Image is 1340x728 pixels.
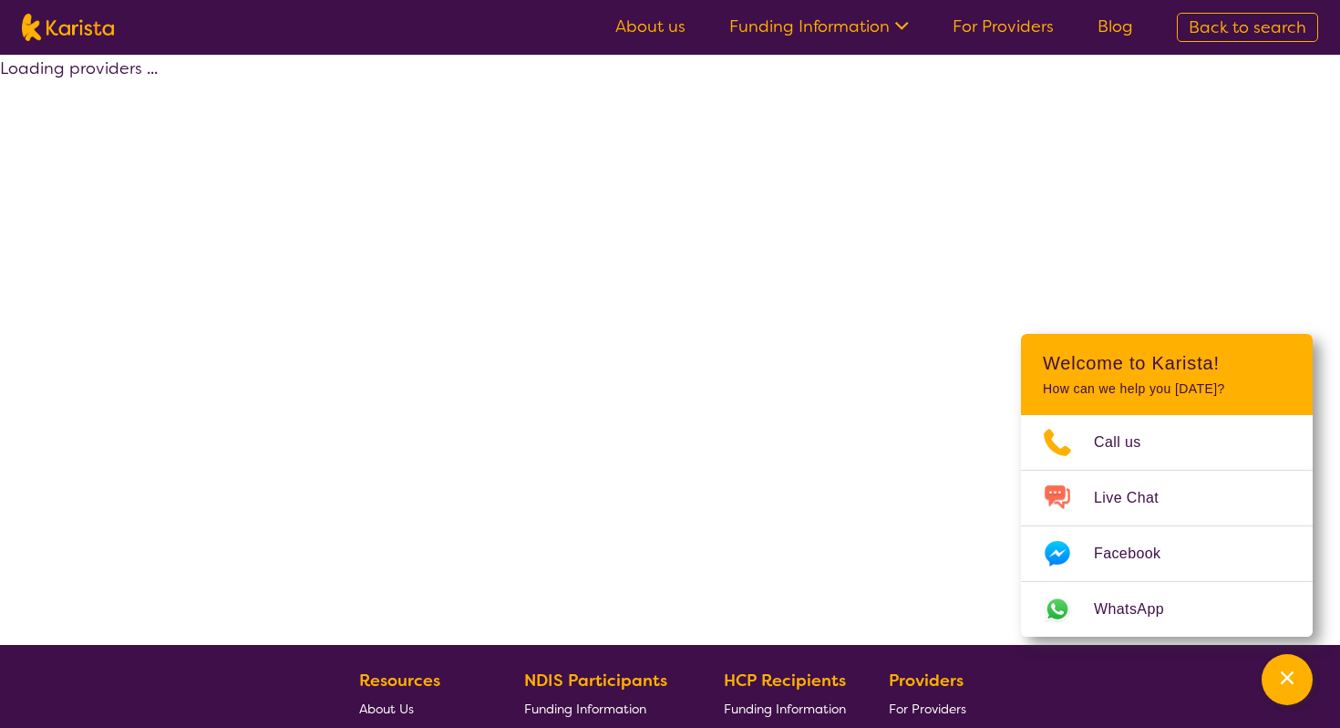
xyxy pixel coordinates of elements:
[22,14,114,41] img: Karista logo
[889,694,974,723] a: For Providers
[889,701,966,717] span: For Providers
[615,16,685,37] a: About us
[1021,334,1313,637] div: Channel Menu
[729,16,909,37] a: Funding Information
[1094,484,1180,512] span: Live Chat
[1094,596,1186,623] span: WhatsApp
[1043,381,1291,397] p: How can we help you [DATE]?
[1021,415,1313,637] ul: Choose channel
[524,670,667,692] b: NDIS Participants
[724,694,846,723] a: Funding Information
[1094,540,1182,567] span: Facebook
[1189,16,1306,38] span: Back to search
[953,16,1054,37] a: For Providers
[1043,352,1291,374] h2: Welcome to Karista!
[1177,13,1318,42] a: Back to search
[524,694,681,723] a: Funding Information
[359,701,414,717] span: About Us
[359,670,440,692] b: Resources
[724,670,846,692] b: HCP Recipients
[1098,16,1133,37] a: Blog
[1021,582,1313,637] a: Web link opens in a new tab.
[359,694,481,723] a: About Us
[889,670,964,692] b: Providers
[724,701,846,717] span: Funding Information
[524,701,646,717] span: Funding Information
[1094,429,1163,456] span: Call us
[1262,654,1313,705] button: Channel Menu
